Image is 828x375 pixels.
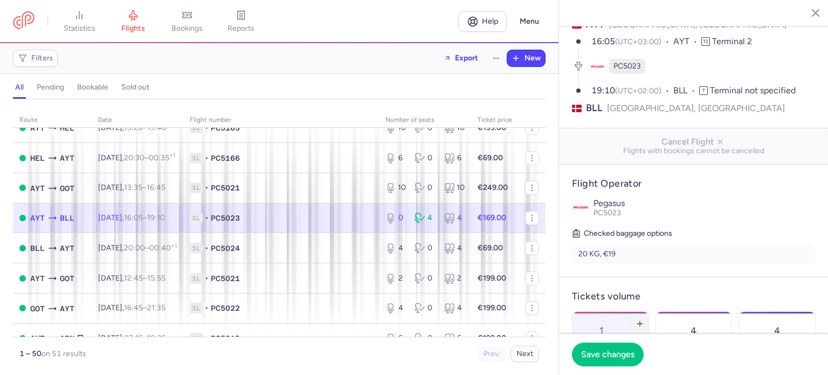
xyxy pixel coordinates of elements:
h4: Flight Operator [572,178,816,190]
span: AYT [30,182,45,194]
span: Terminal not specified [710,85,796,96]
span: T2 [701,37,710,46]
span: – [124,213,165,222]
li: 20 KG, €19 [572,244,816,264]
div: 2 [444,273,465,284]
strong: €139.00 [478,123,506,132]
span: [DATE], [98,243,177,253]
time: 13:35 [124,183,142,192]
p: 4 [691,325,696,336]
span: AYT [30,212,45,224]
button: Menu [513,11,546,32]
time: 15:20 [124,123,143,132]
th: route [13,112,92,128]
time: 19:10 [591,85,615,96]
span: AYT [60,242,74,254]
span: • [205,333,209,344]
div: 4 [444,243,465,254]
span: statistics [64,24,95,33]
th: date [92,112,183,128]
span: flights [121,24,145,33]
div: 0 [415,333,435,344]
span: – [124,153,175,162]
time: 12:45 [124,274,143,283]
div: 4 [385,243,406,254]
span: 1L [190,182,203,193]
div: 6 [385,153,406,163]
time: 21:35 [147,303,165,312]
strong: €69.00 [478,153,503,162]
span: [DATE], [98,274,165,283]
p: Pegasus [594,199,816,208]
h4: Tickets volume [572,290,816,303]
a: Help [458,11,507,32]
button: Export [437,50,485,67]
div: 6 [444,153,465,163]
span: – [124,123,167,132]
time: 10:35 [147,333,166,343]
span: [GEOGRAPHIC_DATA], [GEOGRAPHIC_DATA] [607,101,785,115]
span: PC5021 [211,273,240,284]
span: AYT [60,303,74,315]
div: 2 [385,273,406,284]
button: Save changes [572,343,644,366]
span: Save changes [581,350,634,359]
span: PC5023 [594,208,621,217]
div: 6 [385,333,406,344]
h4: sold out [121,83,149,92]
span: (UTC+03:00) [615,37,661,46]
button: Next [510,346,539,362]
span: 1L [190,213,203,223]
strong: €69.00 [478,243,503,253]
h4: pending [37,83,64,92]
span: PC5022 [211,303,240,313]
h5: Checked baggage options [572,227,816,240]
time: 07:15 [124,333,143,343]
span: PC5023 [211,213,240,223]
span: [DATE], [98,123,167,132]
button: Filters [13,50,57,66]
span: BLL [586,101,603,115]
span: GOT [60,272,74,284]
img: Pegasus logo [572,199,589,216]
span: AYT [30,272,45,284]
div: 4 [385,303,406,313]
span: AYT [673,36,701,48]
span: PC5024 [211,243,240,254]
div: 6 [444,333,465,344]
a: statistics [52,10,106,33]
span: Terminal 2 [712,36,752,46]
strong: €199.00 [478,274,506,283]
span: 1L [190,303,203,313]
time: 16:45 [147,183,165,192]
div: 4 [415,213,435,223]
strong: €199.00 [478,333,506,343]
span: PC5023 [613,61,641,72]
span: T [699,86,708,95]
strong: €249.00 [478,183,508,192]
span: ARN [60,332,74,344]
h4: bookable [77,83,108,92]
div: 10 [385,182,406,193]
time: 00:40 [149,243,177,253]
span: PC5019 [211,333,240,344]
span: – [124,303,165,312]
div: 4 [444,303,465,313]
span: [DATE], [98,213,165,222]
span: reports [227,24,254,33]
div: 0 [385,213,406,223]
span: Flights with bookings cannot be cancelled [568,147,820,155]
strong: 1 – 50 [19,349,42,358]
div: 10 [444,182,465,193]
span: BLL [60,212,74,224]
div: 0 [415,243,435,254]
span: 1L [190,333,203,344]
div: 4 [444,213,465,223]
span: 1L [190,243,203,254]
div: 0 [415,303,435,313]
span: BLL [673,85,699,97]
a: flights [106,10,160,33]
span: – [124,183,165,192]
a: CitizenPlane red outlined logo [13,11,34,31]
span: Help [482,17,498,25]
